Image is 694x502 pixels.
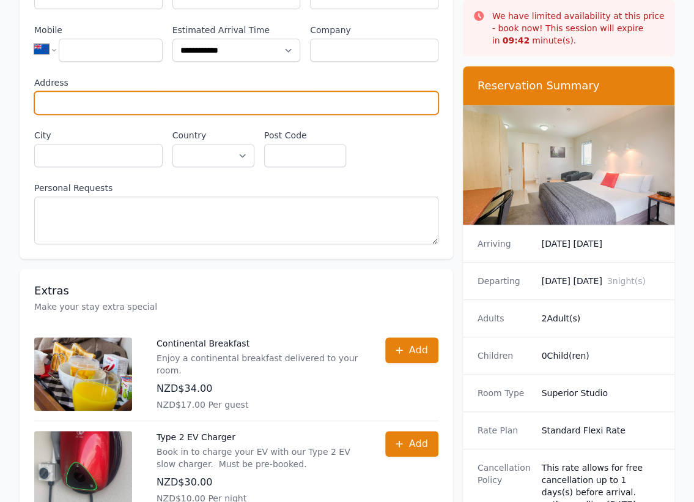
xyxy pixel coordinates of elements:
p: NZD$34.00 [157,381,361,396]
span: 3 night(s) [607,276,646,286]
dt: Rate Plan [478,424,532,436]
button: Add [385,337,438,363]
p: Make your stay extra special [34,301,438,313]
h3: Extras [34,283,438,298]
dt: Children [478,350,532,362]
p: We have limited availability at this price - book now! This session will expire in minute(s). [492,10,665,47]
dt: Room Type [478,387,532,399]
span: Add [409,436,428,451]
dd: [DATE] [DATE] [541,275,660,287]
label: Post Code [264,129,346,141]
label: Country [172,129,254,141]
p: Type 2 EV Charger [157,431,361,443]
strong: 09 : 42 [502,36,530,45]
label: Mobile [34,24,163,36]
button: Add [385,431,438,457]
dt: Arriving [478,238,532,250]
span: Add [409,343,428,358]
dt: Departing [478,275,532,287]
label: City [34,129,163,141]
p: NZD$30.00 [157,475,361,490]
img: Superior Studio [463,105,674,225]
label: Estimated Arrival Time [172,24,301,36]
label: Personal Requests [34,182,438,194]
h3: Reservation Summary [478,78,660,93]
label: Address [34,77,438,89]
p: NZD$17.00 Per guest [157,399,361,411]
dd: Superior Studio [541,387,660,399]
p: Continental Breakfast [157,337,361,350]
p: Enjoy a continental breakfast delivered to your room. [157,352,361,376]
dt: Adults [478,312,532,324]
img: Continental Breakfast [34,337,132,411]
dd: Standard Flexi Rate [541,424,660,436]
dd: [DATE] [DATE] [541,238,660,250]
dd: 0 Child(ren) [541,350,660,362]
dd: 2 Adult(s) [541,312,660,324]
p: Book in to charge your EV with our Type 2 EV slow charger. Must be pre-booked. [157,446,361,470]
label: Company [310,24,438,36]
